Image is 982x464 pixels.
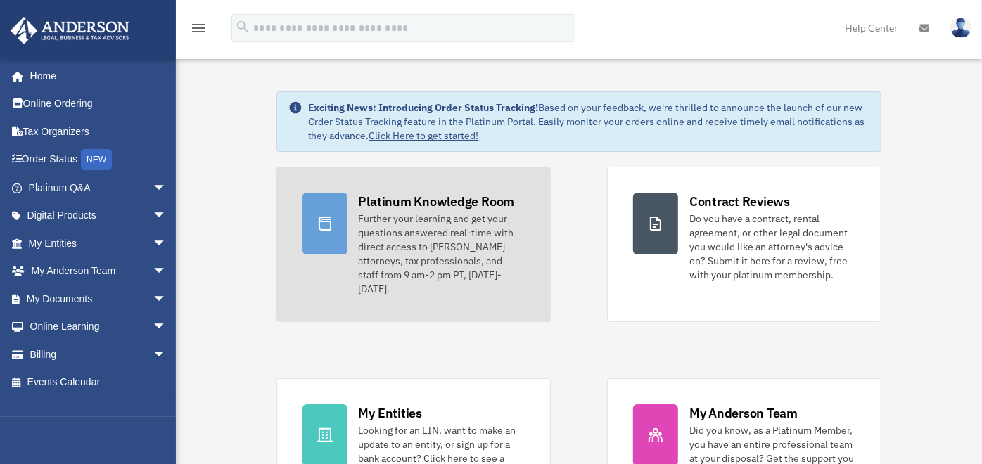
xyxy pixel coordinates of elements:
[153,285,181,314] span: arrow_drop_down
[6,17,134,44] img: Anderson Advisors Platinum Portal
[153,202,181,231] span: arrow_drop_down
[235,19,250,34] i: search
[81,149,112,170] div: NEW
[153,257,181,286] span: arrow_drop_down
[190,25,207,37] a: menu
[308,101,539,114] strong: Exciting News: Introducing Order Status Tracking!
[950,18,971,38] img: User Pic
[359,404,422,422] div: My Entities
[689,212,855,282] div: Do you have a contract, rental agreement, or other legal document you would like an attorney's ad...
[10,368,188,397] a: Events Calendar
[689,404,798,422] div: My Anderson Team
[153,174,181,202] span: arrow_drop_down
[607,167,881,322] a: Contract Reviews Do you have a contract, rental agreement, or other legal document you would like...
[10,146,188,174] a: Order StatusNEW
[10,202,188,230] a: Digital Productsarrow_drop_down
[276,167,551,322] a: Platinum Knowledge Room Further your learning and get your questions answered real-time with dire...
[153,229,181,258] span: arrow_drop_down
[10,285,188,313] a: My Documentsarrow_drop_down
[10,229,188,257] a: My Entitiesarrow_drop_down
[153,313,181,342] span: arrow_drop_down
[369,129,479,142] a: Click Here to get started!
[359,212,525,296] div: Further your learning and get your questions answered real-time with direct access to [PERSON_NAM...
[689,193,790,210] div: Contract Reviews
[10,340,188,368] a: Billingarrow_drop_down
[190,20,207,37] i: menu
[359,193,515,210] div: Platinum Knowledge Room
[10,313,188,341] a: Online Learningarrow_drop_down
[153,340,181,369] span: arrow_drop_down
[10,90,188,118] a: Online Ordering
[10,257,188,285] a: My Anderson Teamarrow_drop_down
[308,101,870,143] div: Based on your feedback, we're thrilled to announce the launch of our new Order Status Tracking fe...
[10,174,188,202] a: Platinum Q&Aarrow_drop_down
[10,62,181,90] a: Home
[10,117,188,146] a: Tax Organizers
